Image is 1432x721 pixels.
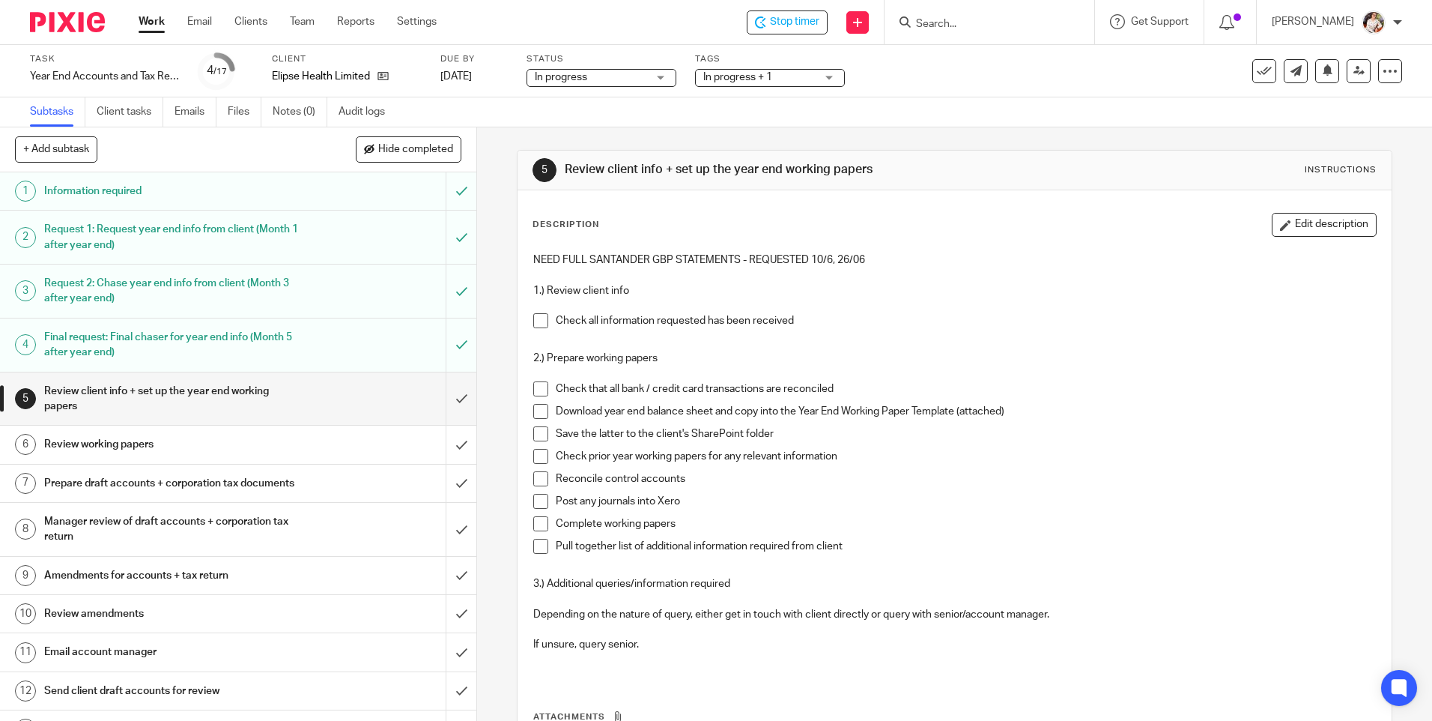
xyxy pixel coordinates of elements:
img: Kayleigh%20Henson.jpeg [1362,10,1386,34]
p: Save the latter to the client's SharePoint folder [556,426,1375,441]
div: 5 [533,158,556,182]
button: + Add subtask [15,136,97,162]
h1: Request 1: Request year end info from client (Month 1 after year end) [44,218,302,256]
div: Year End Accounts and Tax Return [30,69,180,84]
div: 3 [15,280,36,301]
div: 8 [15,519,36,540]
a: Email [187,14,212,29]
span: Hide completed [378,144,453,156]
label: Task [30,53,180,65]
span: Get Support [1131,16,1189,27]
p: Check all information requested has been received [556,313,1375,328]
p: NEED FULL SANTANDER GBP STATEMENTS - REQUESTED 10/6, 26/06 [533,253,1375,268]
p: Elipse Health Limited [272,69,370,84]
label: Client [272,53,422,65]
p: Complete working papers [556,516,1375,531]
a: Clients [234,14,267,29]
div: 4 [15,334,36,355]
div: 9 [15,565,36,586]
a: Client tasks [97,97,163,127]
p: Check prior year working papers for any relevant information [556,449,1375,464]
a: Subtasks [30,97,85,127]
div: 10 [15,603,36,624]
h1: Review client info + set up the year end working papers [44,380,302,418]
span: Stop timer [770,14,819,30]
label: Tags [695,53,845,65]
h1: Final request: Final chaser for year end info (Month 5 after year end) [44,326,302,364]
div: 1 [15,181,36,202]
h1: Review amendments [44,603,302,625]
a: Notes (0) [273,97,327,127]
label: Due by [440,53,508,65]
h1: Amendments for accounts + tax return [44,564,302,587]
div: 7 [15,473,36,494]
a: Emails [175,97,216,127]
h1: Review client info + set up the year end working papers [565,162,986,178]
h1: Information required [44,180,302,202]
p: Pull together list of additional information required from client [556,539,1375,554]
p: Reconcile control accounts [556,471,1375,486]
p: Description [533,219,599,231]
a: Audit logs [339,97,396,127]
p: [PERSON_NAME] [1272,14,1354,29]
span: In progress + 1 [703,72,772,82]
a: Work [139,14,165,29]
div: Elipse Health Limited - Year End Accounts and Tax Return [747,10,828,34]
a: Settings [397,14,437,29]
h1: Request 2: Chase year end info from client (Month 3 after year end) [44,272,302,310]
p: If unsure, query senior. [533,622,1375,653]
h1: Email account manager [44,641,302,663]
small: /17 [213,67,227,76]
div: 5 [15,388,36,409]
img: Pixie [30,12,105,32]
p: 3.) Additional queries/information required [533,576,1375,591]
p: 2.) Prepare working papers [533,351,1375,366]
label: Status [527,53,676,65]
div: 11 [15,642,36,663]
button: Edit description [1272,213,1377,237]
h1: Send client draft accounts for review [44,680,302,702]
a: Reports [337,14,374,29]
span: [DATE] [440,71,472,82]
a: Files [228,97,261,127]
h1: Manager review of draft accounts + corporation tax return [44,510,302,549]
h1: Prepare draft accounts + corporation tax documents [44,472,302,495]
div: Instructions [1305,164,1377,176]
div: 4 [207,62,227,79]
h1: Review working papers [44,433,302,456]
p: Post any journals into Xero [556,494,1375,509]
p: 1.) Review client info [533,283,1375,298]
span: In progress [535,72,587,82]
p: Depending on the nature of query, either get in touch with client directly or query with senior/a... [533,591,1375,622]
div: 6 [15,434,36,455]
div: 12 [15,681,36,702]
p: Check that all bank / credit card transactions are reconciled [556,381,1375,396]
button: Hide completed [356,136,461,162]
p: Download year end balance sheet and copy into the Year End Working Paper Template (attached) [556,404,1375,419]
a: Team [290,14,315,29]
span: Attachments [533,713,605,721]
input: Search [914,18,1049,31]
div: 2 [15,227,36,248]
